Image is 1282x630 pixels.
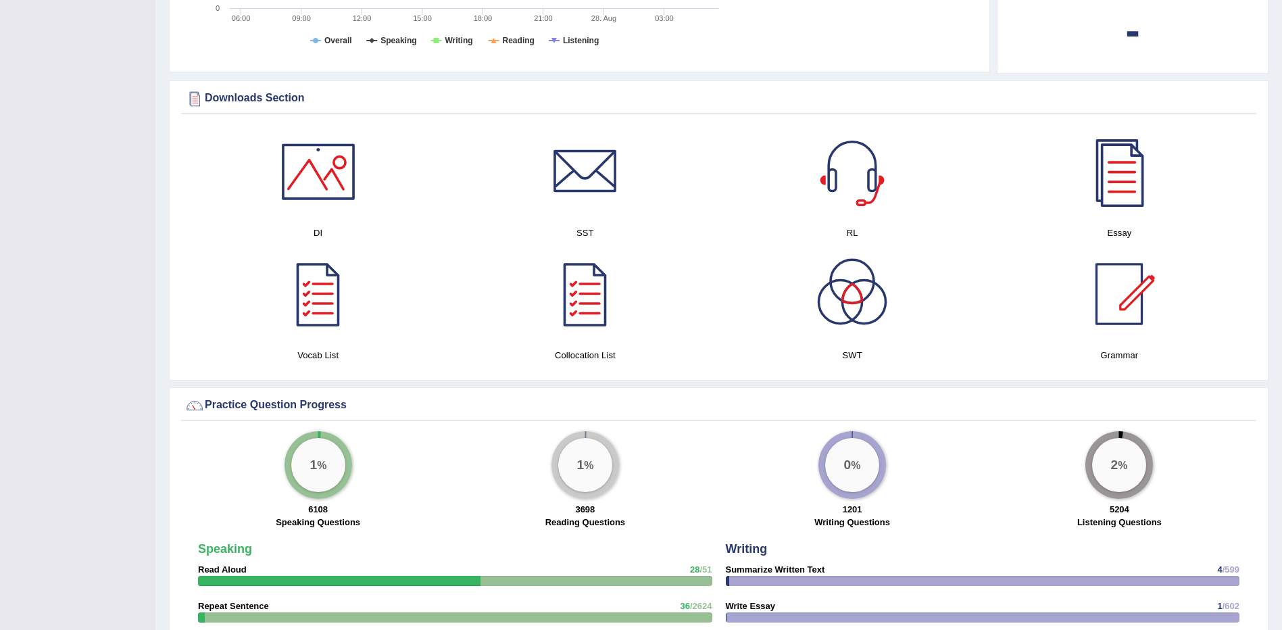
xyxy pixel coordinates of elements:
div: Practice Question Progress [184,395,1253,416]
h4: DI [191,226,445,240]
text: 15:00 [413,14,432,22]
div: Downloads Section [184,89,1253,109]
h4: Grammar [993,348,1246,362]
label: Listening Questions [1077,516,1162,529]
text: 06:00 [232,14,251,22]
big: 1 [310,458,317,472]
div: % [291,438,345,492]
span: 4 [1217,564,1222,575]
strong: Speaking [198,542,252,556]
h4: Essay [993,226,1246,240]
text: 0 [216,4,220,12]
h4: RL [726,226,979,240]
strong: Read Aloud [198,564,247,575]
text: 18:00 [474,14,493,22]
span: 1 [1217,601,1222,611]
span: /599 [1223,564,1239,575]
h4: SWT [726,348,979,362]
h4: SST [458,226,712,240]
strong: Write Essay [726,601,775,611]
strong: 3698 [575,504,595,514]
div: % [558,438,612,492]
span: /51 [699,564,712,575]
label: Reading Questions [545,516,625,529]
strong: 5204 [1110,504,1129,514]
text: 12:00 [353,14,372,22]
strong: 1201 [843,504,862,514]
text: 09:00 [292,14,311,22]
strong: 6108 [308,504,328,514]
div: % [825,438,879,492]
b: - [1125,5,1140,55]
tspan: Reading [503,36,535,45]
label: Speaking Questions [276,516,360,529]
strong: Summarize Written Text [726,564,825,575]
strong: Writing [726,542,768,556]
tspan: Writing [445,36,472,45]
text: 21:00 [534,14,553,22]
big: 2 [1111,458,1118,472]
big: 0 [844,458,852,472]
span: /2624 [690,601,712,611]
tspan: Listening [563,36,599,45]
h4: Vocab List [191,348,445,362]
strong: Repeat Sentence [198,601,269,611]
tspan: Speaking [380,36,416,45]
span: 28 [690,564,699,575]
span: 36 [680,601,689,611]
tspan: Overall [324,36,352,45]
div: % [1092,438,1146,492]
span: /602 [1223,601,1239,611]
tspan: 28. Aug [591,14,616,22]
label: Writing Questions [814,516,890,529]
text: 03:00 [655,14,674,22]
big: 1 [576,458,584,472]
h4: Collocation List [458,348,712,362]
